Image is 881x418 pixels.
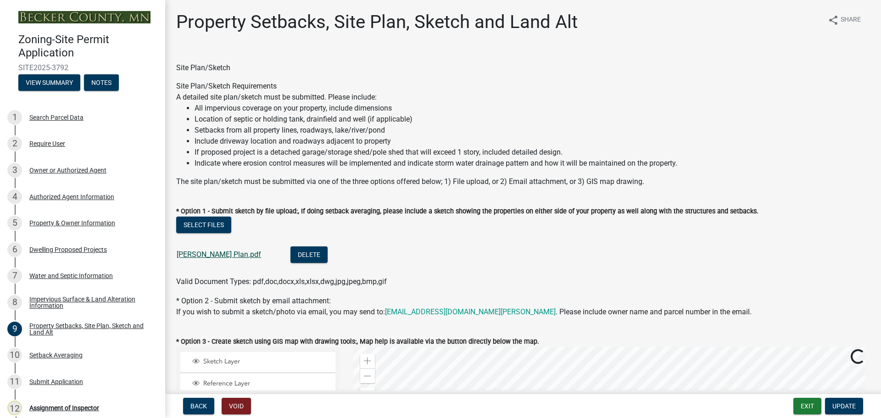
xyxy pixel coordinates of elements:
[176,295,870,318] div: * Option 2 - Submit sketch by email attachment:
[190,402,207,410] span: Back
[7,216,22,230] div: 5
[29,352,83,358] div: Setback Averaging
[7,401,22,415] div: 12
[7,163,22,178] div: 3
[29,296,151,309] div: Impervious Surface & Land Alteration Information
[176,208,758,215] label: * Option 1 - Submit sketch by file upload:, If doing setback averaging, please include a sketch s...
[201,357,332,366] span: Sketch Layer
[180,352,335,373] li: Sketch Layer
[29,273,113,279] div: Water and Septic Information
[222,398,251,414] button: Void
[29,379,83,385] div: Submit Application
[195,114,870,125] li: Location of septic or holding tank, drainfield and well (if applicable)
[7,348,22,362] div: 10
[7,136,22,151] div: 2
[832,402,856,410] span: Update
[793,398,821,414] button: Exit
[176,176,870,187] div: The site plan/sketch must be submitted via one of the three options offered below; 1) File upload...
[29,114,84,121] div: Search Parcel Data
[825,398,863,414] button: Update
[290,251,328,260] wm-modal-confirm: Delete Document
[180,374,335,395] li: Reference Layer
[7,295,22,310] div: 8
[177,250,261,259] a: [PERSON_NAME] Plan.pdf
[29,246,107,253] div: Dwelling Proposed Projects
[195,158,870,169] li: Indicate where erosion control measures will be implemented and indicate storm water drainage pat...
[84,74,119,91] button: Notes
[7,189,22,204] div: 4
[201,379,332,388] span: Reference Layer
[29,220,115,226] div: Property & Owner Information
[195,147,870,158] li: If proposed project is a detached garage/storage shed/pole shed that will exceed 1 story, include...
[29,323,151,335] div: Property Setbacks, Site Plan, Sketch and Land Alt
[29,140,65,147] div: Require User
[7,268,22,283] div: 7
[828,15,839,26] i: share
[195,125,870,136] li: Setbacks from all property lines, roadways, lake/river/pond
[29,405,99,411] div: Assignment of Inspector
[841,15,861,26] span: Share
[290,246,328,263] button: Delete
[7,322,22,336] div: 9
[360,388,375,402] div: Find my location
[191,379,332,389] div: Reference Layer
[195,103,870,114] li: All impervious coverage on your property, include dimensions
[18,33,158,60] h4: Zoning-Site Permit Application
[18,63,147,72] span: SITE2025-3792
[360,354,375,368] div: Zoom in
[820,11,868,29] button: shareShare
[176,11,578,33] h1: Property Setbacks, Site Plan, Sketch and Land Alt
[385,307,556,316] a: [EMAIL_ADDRESS][DOMAIN_NAME][PERSON_NAME]
[183,398,214,414] button: Back
[191,357,332,367] div: Sketch Layer
[7,110,22,125] div: 1
[176,339,539,345] label: * Option 3 - Create sketch using GIS map with drawing tools:, Map help is available via the butto...
[29,167,106,173] div: Owner or Authorized Agent
[18,11,151,23] img: Becker County, Minnesota
[176,277,387,286] span: Valid Document Types: pdf,doc,docx,xls,xlsx,dwg,jpg,jpeg,bmp,gif
[176,307,752,316] span: If you wish to submit a sketch/photo via email, you may send to: . Please include owner name and ...
[176,92,870,169] div: A detailed site plan/sketch must be submitted. Please include:
[195,136,870,147] li: Include driveway location and roadways adjacent to property
[7,374,22,389] div: 11
[84,79,119,87] wm-modal-confirm: Notes
[176,81,870,187] div: Site Plan/Sketch Requirements
[18,79,80,87] wm-modal-confirm: Summary
[176,217,231,233] button: Select files
[29,194,114,200] div: Authorized Agent Information
[360,368,375,383] div: Zoom out
[18,74,80,91] button: View Summary
[7,242,22,257] div: 6
[176,62,870,73] div: Site Plan/Sketch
